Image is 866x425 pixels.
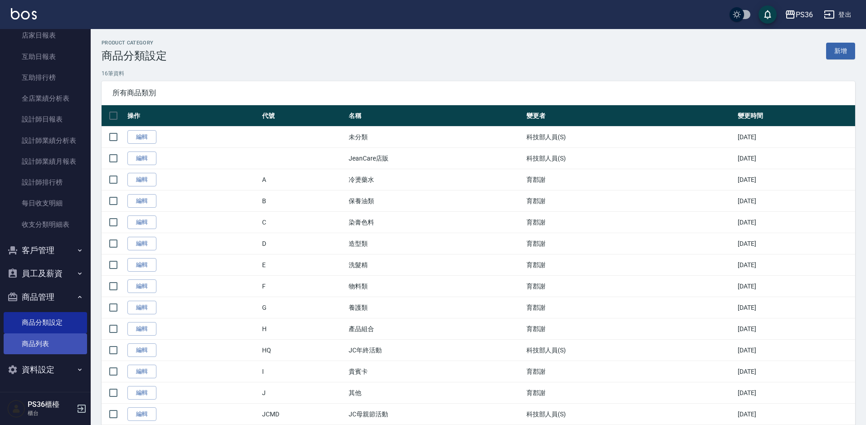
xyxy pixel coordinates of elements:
[735,382,855,404] td: [DATE]
[796,9,813,20] div: PS36
[260,169,347,191] td: A
[127,301,156,315] a: 編輯
[735,148,855,169] td: [DATE]
[524,404,735,425] td: 科技部人員(S)
[11,8,37,20] img: Logo
[346,318,524,340] td: 產品組合
[735,169,855,191] td: [DATE]
[4,109,87,130] a: 設計師日報表
[127,215,156,230] a: 編輯
[4,151,87,172] a: 設計師業績月報表
[524,169,735,191] td: 育郡謝
[735,361,855,382] td: [DATE]
[4,262,87,285] button: 員工及薪資
[735,254,855,276] td: [DATE]
[4,312,87,333] a: 商品分類設定
[346,127,524,148] td: 未分類
[346,361,524,382] td: 貴賓卡
[102,49,167,62] h3: 商品分類設定
[346,254,524,276] td: 洗髮精
[112,88,844,98] span: 所有商品類別
[4,88,87,109] a: 全店業績分析表
[260,340,347,361] td: HQ
[346,382,524,404] td: 其他
[127,130,156,144] a: 編輯
[735,276,855,297] td: [DATE]
[346,276,524,297] td: 物料類
[346,169,524,191] td: 冷燙藥水
[4,214,87,235] a: 收支分類明細表
[524,297,735,318] td: 育郡謝
[4,358,87,381] button: 資料設定
[127,237,156,251] a: 編輯
[4,67,87,88] a: 互助排行榜
[735,404,855,425] td: [DATE]
[346,105,524,127] th: 名稱
[524,276,735,297] td: 育郡謝
[735,297,855,318] td: [DATE]
[524,105,735,127] th: 變更者
[127,151,156,166] a: 編輯
[127,194,156,208] a: 編輯
[524,191,735,212] td: 育郡謝
[127,365,156,379] a: 編輯
[346,191,524,212] td: 保養油類
[826,43,855,59] a: 新增
[524,212,735,233] td: 育郡謝
[127,386,156,400] a: 編輯
[820,6,855,23] button: 登出
[127,258,156,272] a: 編輯
[4,285,87,309] button: 商品管理
[346,212,524,233] td: 染膏色料
[260,212,347,233] td: C
[260,233,347,254] td: D
[735,340,855,361] td: [DATE]
[102,40,167,46] h2: Product Category
[781,5,817,24] button: PS36
[346,148,524,169] td: JeanCare店販
[346,404,524,425] td: JC母親節活動
[735,233,855,254] td: [DATE]
[260,254,347,276] td: E
[735,318,855,340] td: [DATE]
[524,127,735,148] td: 科技部人員(S)
[524,361,735,382] td: 育郡謝
[127,407,156,421] a: 編輯
[127,173,156,187] a: 編輯
[260,105,347,127] th: 代號
[735,212,855,233] td: [DATE]
[4,172,87,193] a: 設計師排行榜
[346,297,524,318] td: 養護類
[4,193,87,214] a: 每日收支明細
[735,105,855,127] th: 變更時間
[4,239,87,262] button: 客戶管理
[346,340,524,361] td: JC年終活動
[346,233,524,254] td: 造型類
[125,105,260,127] th: 操作
[28,400,74,409] h5: PS36櫃檯
[7,400,25,418] img: Person
[102,69,855,78] p: 16 筆資料
[735,191,855,212] td: [DATE]
[524,318,735,340] td: 育郡謝
[4,130,87,151] a: 設計師業績分析表
[127,343,156,357] a: 編輯
[4,333,87,354] a: 商品列表
[260,318,347,340] td: H
[127,279,156,293] a: 編輯
[28,409,74,417] p: 櫃台
[524,233,735,254] td: 育郡謝
[524,254,735,276] td: 育郡謝
[260,276,347,297] td: F
[524,382,735,404] td: 育郡謝
[4,46,87,67] a: 互助日報表
[260,361,347,382] td: I
[260,297,347,318] td: G
[260,382,347,404] td: J
[260,191,347,212] td: B
[524,148,735,169] td: 科技部人員(S)
[260,404,347,425] td: JCMD
[4,25,87,46] a: 店家日報表
[759,5,777,24] button: save
[524,340,735,361] td: 科技部人員(S)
